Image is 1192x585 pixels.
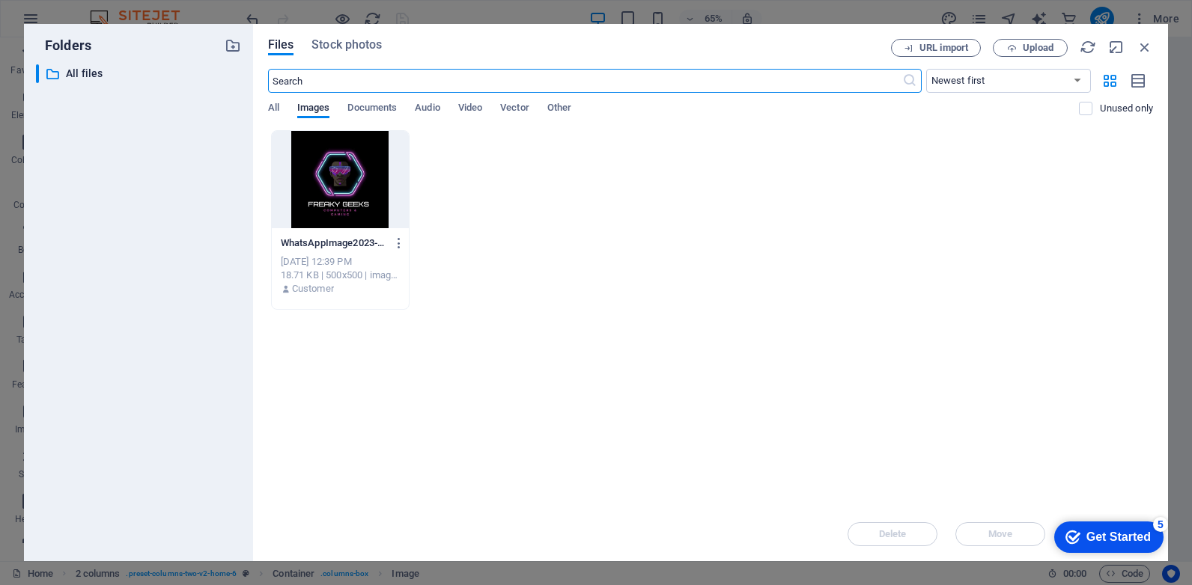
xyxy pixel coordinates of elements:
[919,43,968,52] span: URL import
[268,69,902,93] input: Search
[891,39,981,57] button: URL import
[292,282,334,295] p: Customer
[1137,39,1153,55] i: Close
[297,99,330,120] span: Images
[311,36,382,54] span: Stock photos
[458,99,482,120] span: Video
[500,99,529,120] span: Vector
[66,65,213,82] p: All files
[1108,39,1125,55] i: Minimize
[415,99,440,120] span: Audio
[36,36,91,55] p: Folders
[12,7,121,39] div: Get Started 5 items remaining, 0% complete
[281,255,401,269] div: [DATE] 12:39 PM
[44,16,109,30] div: Get Started
[1100,102,1153,115] p: Displays only files that are not in use on the website. Files added during this session can still...
[268,36,294,54] span: Files
[281,236,386,250] p: WhatsAppImage2023-06-06at07.30.03-l7DBfAGYOIonrJsTvxts-Q.jpg
[36,64,39,83] div: ​
[111,3,126,18] div: 5
[1080,39,1096,55] i: Reload
[347,99,397,120] span: Documents
[993,39,1068,57] button: Upload
[1023,43,1053,52] span: Upload
[281,269,401,282] div: 18.71 KB | 500x500 | image/jpeg
[225,37,241,54] i: Create new folder
[547,99,571,120] span: Other
[268,99,279,120] span: All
